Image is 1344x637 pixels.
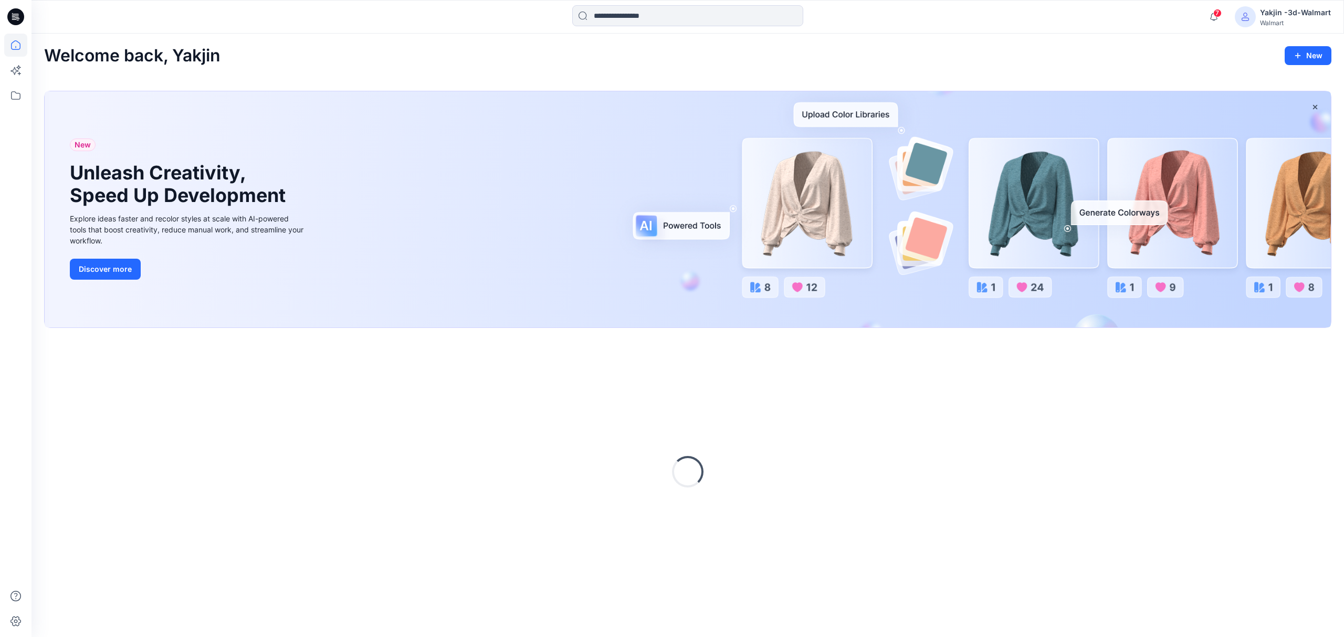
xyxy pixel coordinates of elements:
[1213,9,1222,17] span: 7
[70,213,306,246] div: Explore ideas faster and recolor styles at scale with AI-powered tools that boost creativity, red...
[70,162,290,207] h1: Unleash Creativity, Speed Up Development
[70,259,141,280] button: Discover more
[1260,6,1331,19] div: Yakjin -3d-Walmart
[1260,19,1331,27] div: Walmart
[1285,46,1331,65] button: New
[44,46,220,66] h2: Welcome back, Yakjin
[1241,13,1249,21] svg: avatar
[75,139,91,151] span: New
[70,259,306,280] a: Discover more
